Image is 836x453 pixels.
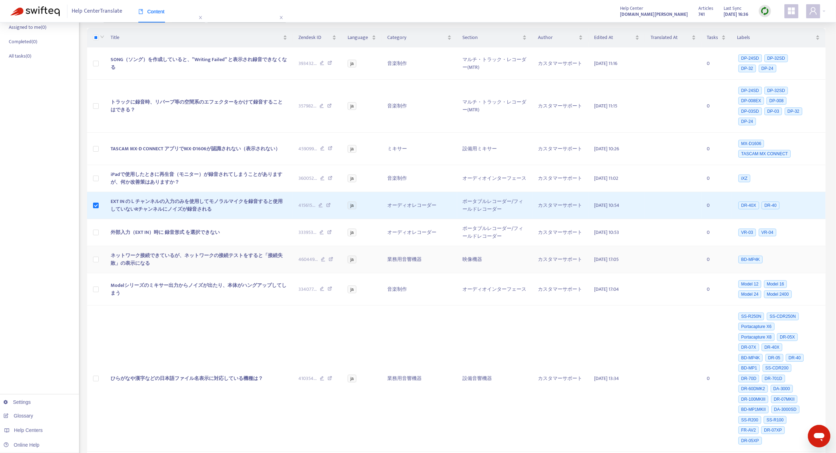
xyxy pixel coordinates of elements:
[100,35,104,39] span: down
[702,246,732,273] td: 0
[762,375,785,382] span: DR-701D
[738,343,759,351] span: DR-07X
[111,281,287,297] span: Modelシリーズのミキサー出力からノイズが出たり、本体がハングアップしてしまう
[738,375,759,382] span: DR-70D
[702,192,732,219] td: 0
[532,219,589,246] td: カスタマーサポート
[738,395,768,403] span: DR-100MKIII
[532,28,589,47] th: Author
[293,28,342,47] th: Zendesk ID
[457,28,532,47] th: Section
[382,306,457,452] td: 業務用音響機器
[463,34,521,41] span: Section
[4,399,31,405] a: Settings
[738,364,760,372] span: BD-MP1
[298,60,317,67] span: 393432 ...
[594,255,619,263] span: [DATE] 17:05
[382,133,457,165] td: ミキサー
[111,55,287,71] span: SONG（ソング）を作成していると、”Writing Failed” と表示され録音できなくなる
[348,229,356,236] span: ja
[382,80,457,133] td: 音楽制作
[594,374,619,382] span: [DATE] 13:34
[738,140,764,147] span: MX-D1606
[532,133,589,165] td: カスタマーサポート
[298,375,317,382] span: 410354 ...
[298,285,317,293] span: 334077 ...
[645,28,702,47] th: Translated At
[724,5,742,12] span: Last Sync
[594,285,619,293] span: [DATE] 17:04
[342,28,382,47] th: Language
[786,354,804,362] span: DR-40
[588,28,645,47] th: Edited At
[4,413,33,419] a: Glossary
[348,285,356,293] span: ja
[298,34,331,41] span: Zendesk ID
[698,11,705,18] strong: 741
[738,313,764,320] span: SS-R250N
[348,256,356,263] span: ja
[771,406,799,413] span: DA-3000SD
[532,306,589,452] td: カスタマーサポート
[348,34,371,41] span: Language
[771,395,797,403] span: DR-07MKII
[72,5,123,18] span: Help Center Translate
[698,5,713,12] span: Articles
[738,426,759,434] span: FR-AV2
[457,219,532,246] td: ポータブルレコーダー/フィールドレコーダー
[738,406,769,413] span: BD-MP1MKII
[538,34,578,41] span: Author
[702,165,732,192] td: 0
[702,47,732,80] td: 0
[277,13,286,22] span: close
[738,256,763,263] span: BD-MP4K
[738,354,763,362] span: BD-MP4K
[702,80,732,133] td: 0
[702,306,732,452] td: 0
[738,437,762,445] span: DR-05XP
[764,280,787,288] span: Model 16
[382,47,457,80] td: 音楽制作
[105,28,293,47] th: Title
[785,107,802,115] span: DP-32
[738,175,750,182] span: iXZ
[738,65,756,72] span: DP-32
[457,133,532,165] td: 設備用ミキサー
[382,165,457,192] td: 音楽制作
[14,427,43,433] span: Help Centers
[762,202,779,209] span: DR-40
[738,150,791,158] span: TASCAM MX CONNECT
[759,65,776,72] span: DP-24
[763,364,791,372] span: SS-CDR200
[111,145,280,153] span: TASCAM MX-D CONNECT アプリでMX-D1606が認識されない（表示されない）
[731,28,825,47] th: Labels
[761,7,769,15] img: sync.dc5367851b00ba804db3.png
[457,246,532,273] td: 映像機器
[707,34,720,41] span: Tasks
[298,229,316,236] span: 333953 ...
[382,246,457,273] td: 業務用音響機器
[4,442,39,448] a: Online Help
[702,133,732,165] td: 0
[738,118,756,125] span: DP-24
[382,219,457,246] td: オーディオレコーダー
[702,219,732,246] td: 0
[111,251,283,267] span: ネットワーク接続できているが、ネットワークの接続テストをすると「接続失敗」の表示になる
[620,5,643,12] span: Help Center
[457,47,532,80] td: マルチ・トラック・レコーダー(MTR)
[298,202,315,209] span: 415615 ...
[457,273,532,306] td: オーディオインターフェース
[777,333,798,341] span: DR-05X
[348,60,356,67] span: ja
[738,87,762,94] span: DP-24SD
[762,343,782,351] span: DR-40X
[738,107,762,115] span: DP-03SD
[594,145,619,153] span: [DATE] 10:26
[808,425,830,447] iframe: メッセージングウィンドウの起動ボタン、進行中の会話
[298,145,317,153] span: 459099 ...
[348,375,356,382] span: ja
[651,34,690,41] span: Translated At
[111,228,220,236] span: 外部入力（EXT IN）時に 録音形式 を選択できない
[532,246,589,273] td: カスタマーサポート
[382,28,457,47] th: Category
